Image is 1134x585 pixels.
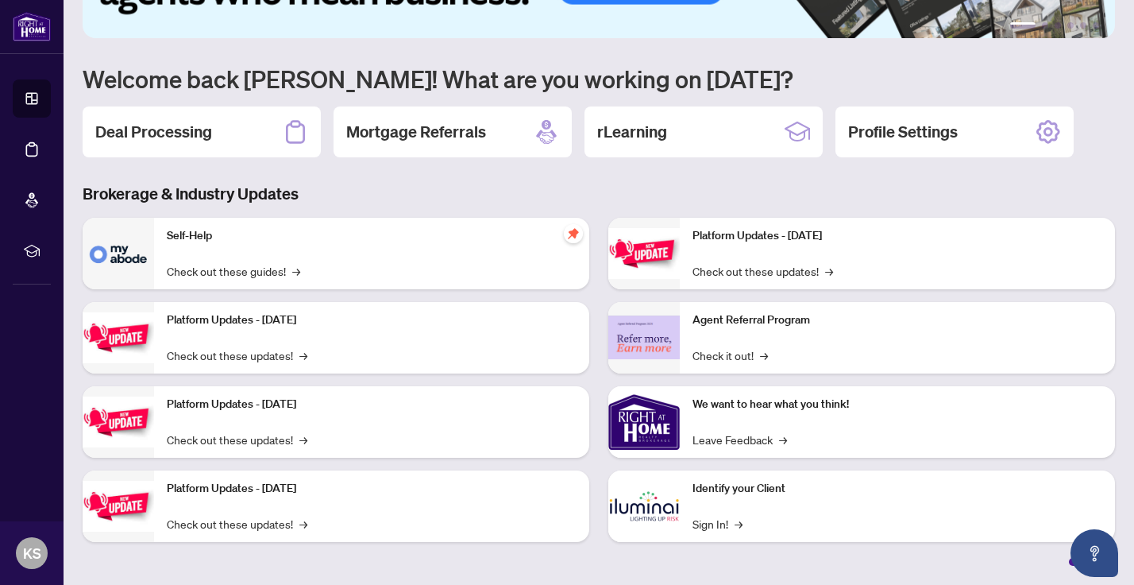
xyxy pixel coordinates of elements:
p: Platform Updates - [DATE] [167,480,577,498]
button: 2 [1042,22,1048,29]
img: Identify your Client [608,471,680,542]
h2: Deal Processing [95,121,212,143]
span: → [735,515,742,533]
p: Self-Help [167,227,577,245]
p: Platform Updates - [DATE] [167,396,577,413]
button: Open asap [1070,529,1118,577]
p: Platform Updates - [DATE] [692,227,1102,245]
a: Leave Feedback→ [692,431,787,448]
img: Platform Updates - September 16, 2025 [83,312,154,362]
span: → [760,347,768,364]
img: logo [13,12,51,41]
span: → [779,431,787,448]
button: 1 [1010,22,1036,29]
img: Platform Updates - July 21, 2025 [83,397,154,447]
span: → [825,262,833,280]
img: Platform Updates - July 8, 2025 [83,481,154,531]
img: We want to hear what you think! [608,386,680,458]
span: → [299,347,307,364]
h2: Mortgage Referrals [346,121,486,143]
img: Platform Updates - June 23, 2025 [608,228,680,278]
span: → [299,515,307,533]
span: → [299,431,307,448]
button: 3 [1055,22,1061,29]
img: Agent Referral Program [608,316,680,359]
p: We want to hear what you think! [692,396,1102,413]
p: Agent Referral Program [692,312,1102,329]
p: Platform Updates - [DATE] [167,312,577,329]
button: 4 [1067,22,1074,29]
a: Check out these updates!→ [167,347,307,364]
a: Sign In!→ [692,515,742,533]
span: KS [23,542,41,564]
a: Check out these updates!→ [167,515,307,533]
p: Identify your Client [692,480,1102,498]
img: Self-Help [83,218,154,289]
span: pushpin [564,224,583,243]
button: 5 [1080,22,1086,29]
button: 6 [1093,22,1099,29]
h1: Welcome back [PERSON_NAME]! What are you working on [DATE]? [83,64,1115,94]
h2: Profile Settings [848,121,958,143]
a: Check out these updates!→ [692,262,833,280]
span: → [292,262,300,280]
h3: Brokerage & Industry Updates [83,183,1115,205]
a: Check out these updates!→ [167,431,307,448]
a: Check out these guides!→ [167,262,300,280]
a: Check it out!→ [692,347,768,364]
h2: rLearning [597,121,667,143]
